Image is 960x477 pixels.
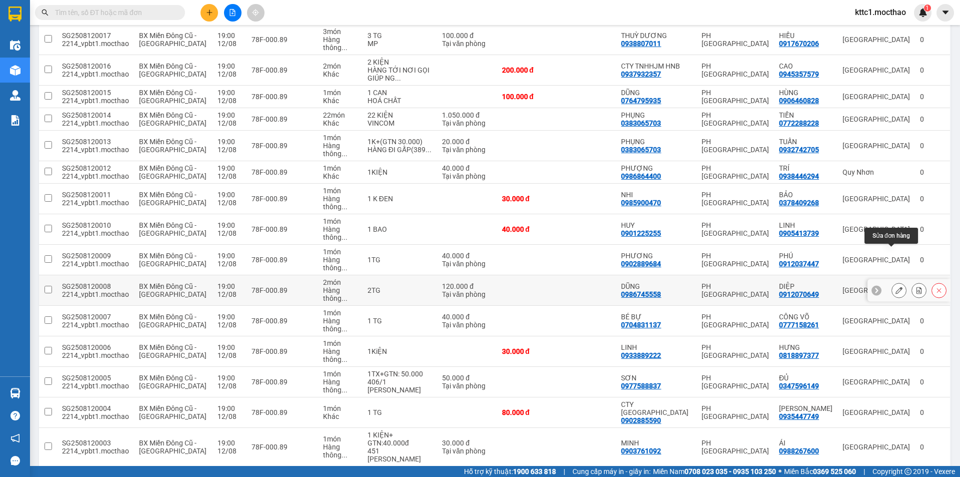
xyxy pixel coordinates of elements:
[251,378,312,386] div: 78F-000.89
[323,217,357,225] div: 1 món
[323,134,357,142] div: 1 món
[217,290,241,298] div: 12/08
[251,142,312,150] div: 78F-000.89
[779,172,819,180] div: 0938446294
[341,325,347,333] span: ...
[842,168,910,176] div: Quy Nhơn
[920,408,945,416] div: 0
[217,439,241,447] div: 19:00
[842,286,910,294] div: [GEOGRAPHIC_DATA]
[779,111,832,119] div: TIẾN
[367,119,432,127] div: VINCOM
[621,290,661,298] div: 0986745558
[10,65,20,76] img: warehouse-icon
[323,412,357,420] div: Khác
[842,256,910,264] div: [GEOGRAPHIC_DATA]
[251,93,312,101] div: 78F-000.89
[251,66,312,74] div: 78F-000.89
[920,347,945,355] div: 0
[8,7,21,22] img: logo-vxr
[621,374,691,382] div: SƠN
[217,404,241,412] div: 19:00
[779,97,819,105] div: 0906460828
[442,172,491,180] div: Tại văn phòng
[139,111,206,127] span: BX Miền Đông Cũ - [GEOGRAPHIC_DATA]
[323,286,357,302] div: Hàng thông thường
[779,313,832,321] div: CÔNG VÕ
[217,282,241,290] div: 19:00
[941,8,950,17] span: caret-down
[442,146,491,154] div: Tại văn phòng
[41,9,48,16] span: search
[62,32,129,40] div: SG2508120017
[62,290,129,298] div: 2214_vpbt1.mocthao
[251,317,312,325] div: 78F-000.89
[323,97,357,105] div: Khác
[367,138,432,146] div: 1K+(GTN 30.000)
[217,252,241,260] div: 19:00
[442,260,491,268] div: Tại văn phòng
[502,225,556,233] div: 40.000 đ
[367,146,432,154] div: HÀNG ĐI GẤP(389 NGUYỄN VĂN LINH P. PHÚ LÂM )
[920,66,945,74] div: 0
[217,172,241,180] div: 12/08
[442,290,491,298] div: Tại văn phòng
[62,111,129,119] div: SG2508120014
[217,89,241,97] div: 19:00
[701,221,769,237] div: PH [GEOGRAPHIC_DATA]
[139,62,206,78] span: BX Miền Đông Cũ - [GEOGRAPHIC_DATA]
[217,199,241,207] div: 12/08
[252,9,259,16] span: aim
[139,439,206,455] span: BX Miền Đông Cũ - [GEOGRAPHIC_DATA]
[621,172,661,180] div: 0986864400
[367,40,432,48] div: MP
[139,404,206,420] span: BX Miền Đông Cũ - [GEOGRAPHIC_DATA]
[842,225,910,233] div: [GEOGRAPHIC_DATA]
[10,388,20,398] img: warehouse-icon
[842,408,910,416] div: [GEOGRAPHIC_DATA]
[367,97,432,105] div: HOÁ CHẤT
[139,221,206,237] span: BX Miền Đông Cũ - [GEOGRAPHIC_DATA]
[251,168,312,176] div: 78F-000.89
[62,199,129,207] div: 2214_vpbt1.mocthao
[62,119,129,127] div: 2214_vpbt1.mocthao
[217,32,241,40] div: 19:00
[621,32,691,40] div: THUỲ DƯƠNG
[779,351,819,359] div: 0818897377
[701,282,769,298] div: PH [GEOGRAPHIC_DATA]
[139,191,206,207] span: BX Miền Đông Cũ - [GEOGRAPHIC_DATA]
[842,36,910,44] div: [GEOGRAPHIC_DATA]
[701,62,769,78] div: PH [GEOGRAPHIC_DATA]
[62,89,129,97] div: SG2508120015
[139,313,206,329] span: BX Miền Đông Cũ - [GEOGRAPHIC_DATA]
[217,221,241,229] div: 19:00
[779,290,819,298] div: 0912070649
[864,228,918,244] div: Sửa đơn hàng
[341,264,347,272] span: ...
[779,70,819,78] div: 0945357579
[701,343,769,359] div: PH [GEOGRAPHIC_DATA]
[251,36,312,44] div: 78F-000.89
[139,138,206,154] span: BX Miền Đông Cũ - [GEOGRAPHIC_DATA]
[779,282,832,290] div: DIỆP
[323,164,357,172] div: 1 món
[442,374,491,382] div: 50.000 đ
[842,66,910,74] div: [GEOGRAPHIC_DATA]
[442,313,491,321] div: 40.000 đ
[323,62,357,70] div: 2 món
[341,355,347,363] span: ...
[323,172,357,180] div: Khác
[701,374,769,390] div: PH [GEOGRAPHIC_DATA]
[442,164,491,172] div: 40.000 đ
[10,411,20,420] span: question-circle
[920,142,945,150] div: 0
[323,347,357,363] div: Hàng thông thường
[621,313,691,321] div: BÉ BỰ
[367,317,432,325] div: 1 TG
[621,343,691,351] div: LINH
[779,89,832,97] div: HÙNG
[323,370,357,378] div: 1 món
[701,439,769,455] div: PH [GEOGRAPHIC_DATA]
[779,40,819,48] div: 0917670206
[779,32,832,40] div: HIẾU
